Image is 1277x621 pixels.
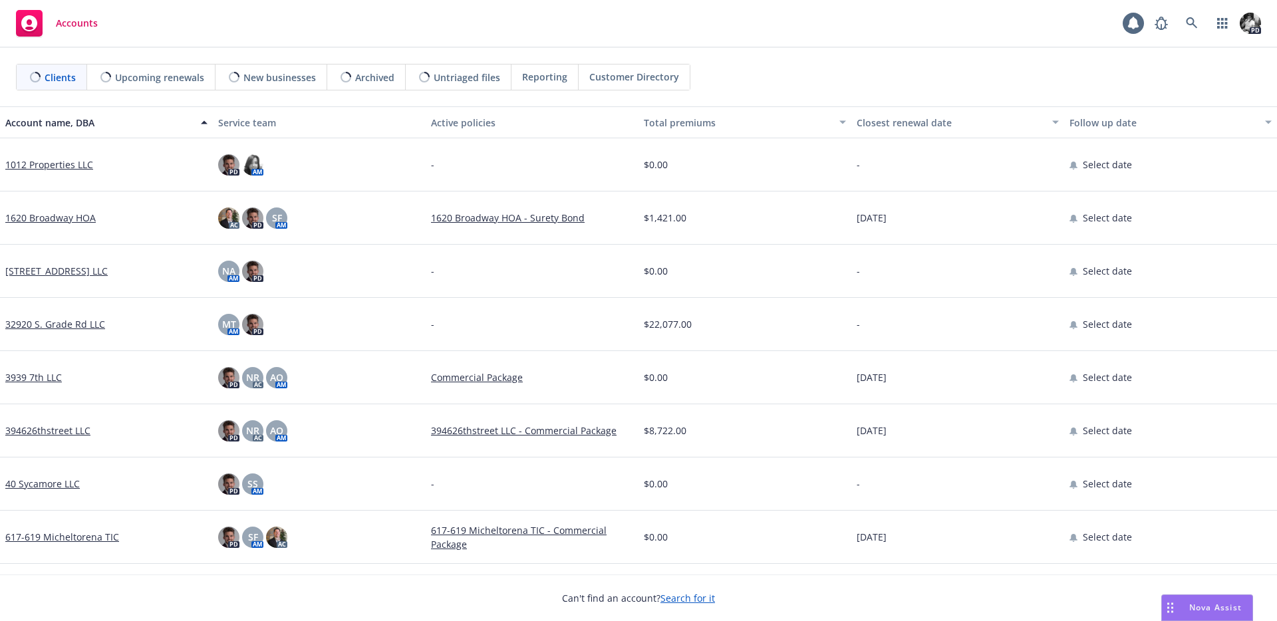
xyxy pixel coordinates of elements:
button: Nova Assist [1161,594,1253,621]
span: NR [246,424,259,437]
div: Follow up date [1069,116,1257,130]
span: [DATE] [857,530,887,544]
span: Nova Assist [1189,602,1242,613]
span: - [431,264,434,278]
img: photo [242,154,263,176]
a: 1620 Broadway HOA [5,211,96,225]
a: 394626thstreet LLC - Commercial Package [431,424,633,437]
a: [STREET_ADDRESS] LLC [5,264,108,278]
span: Customer Directory [589,70,679,84]
span: New businesses [243,70,316,84]
a: Report a Bug [1148,10,1175,37]
img: photo [242,261,263,282]
button: Closest renewal date [851,106,1064,138]
span: $0.00 [644,264,668,278]
img: photo [218,527,239,548]
span: Reporting [522,70,567,84]
span: Accounts [56,18,98,29]
span: - [857,317,860,331]
span: Select date [1083,477,1132,491]
a: 40 Sycamore LLC [5,477,80,491]
img: photo [218,420,239,441]
a: Search for it [660,592,715,604]
a: 617-619 Micheltorena TIC - Commercial Package [431,523,633,551]
a: 1012 Properties LLC [5,158,93,172]
a: Commercial Package [431,370,633,384]
div: Total premiums [644,116,831,130]
span: NA [222,264,235,278]
button: Service team [213,106,426,138]
div: Account name, DBA [5,116,193,130]
span: [DATE] [857,370,887,384]
span: Upcoming renewals [115,70,204,84]
span: Select date [1083,530,1132,544]
span: Can't find an account? [562,591,715,605]
span: SF [272,211,282,225]
span: Archived [355,70,394,84]
span: - [857,477,860,491]
a: Switch app [1209,10,1236,37]
a: 32920 S. Grade Rd LLC [5,317,105,331]
a: 394626thstreet LLC [5,424,90,437]
div: Service team [218,116,420,130]
span: MT [222,317,236,331]
span: Select date [1083,264,1132,278]
span: $0.00 [644,370,668,384]
button: Follow up date [1064,106,1277,138]
div: Drag to move [1162,595,1179,620]
span: SS [247,477,258,491]
img: photo [218,367,239,388]
span: AO [270,370,283,384]
span: [DATE] [857,211,887,225]
span: - [431,158,434,172]
a: Accounts [11,5,103,42]
span: $0.00 [644,477,668,491]
img: photo [218,207,239,229]
span: $0.00 [644,158,668,172]
span: Select date [1083,317,1132,331]
img: photo [218,154,239,176]
button: Total premiums [638,106,851,138]
span: NR [246,370,259,384]
img: photo [242,207,263,229]
a: Search [1179,10,1205,37]
span: Select date [1083,424,1132,437]
img: photo [1240,13,1261,34]
div: Closest renewal date [857,116,1044,130]
button: Active policies [426,106,638,138]
div: Active policies [431,116,633,130]
a: 3939 7th LLC [5,370,62,384]
span: $1,421.00 [644,211,686,225]
span: $0.00 [644,530,668,544]
span: [DATE] [857,424,887,437]
span: - [431,317,434,331]
img: photo [242,314,263,335]
span: Select date [1083,370,1132,384]
span: $8,722.00 [644,424,686,437]
span: $22,077.00 [644,317,692,331]
span: AO [270,424,283,437]
span: - [857,264,860,278]
a: 1620 Broadway HOA - Surety Bond [431,211,633,225]
span: Clients [45,70,76,84]
img: photo [218,473,239,495]
span: - [431,477,434,491]
span: Untriaged files [434,70,500,84]
span: - [857,158,860,172]
span: Select date [1083,158,1132,172]
a: 617-619 Micheltorena TIC [5,530,119,544]
span: Select date [1083,211,1132,225]
img: photo [266,527,287,548]
span: SF [248,530,258,544]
